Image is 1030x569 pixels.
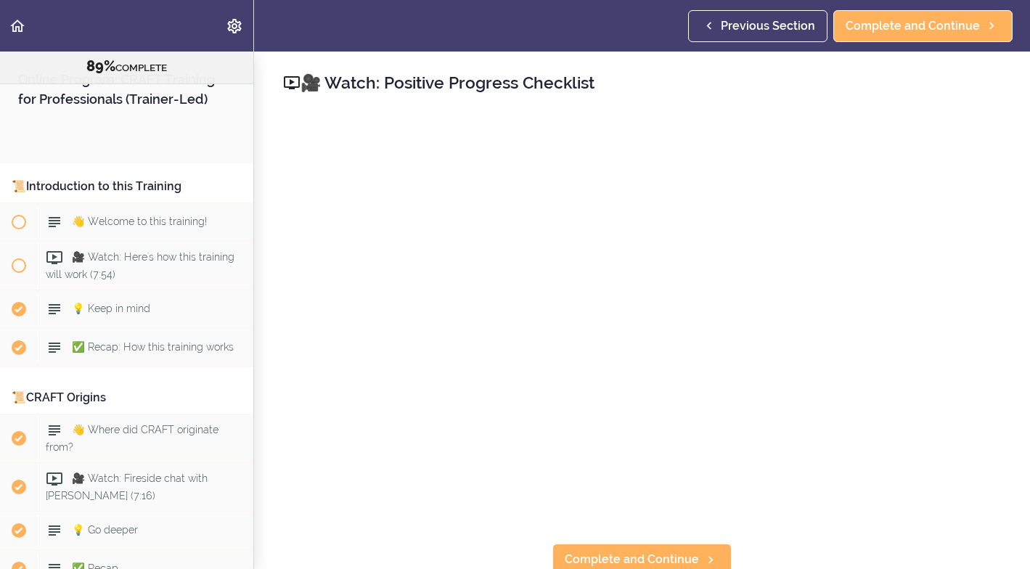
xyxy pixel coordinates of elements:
[283,70,1001,95] h2: 🎥 Watch: Positive Progress Checklist
[72,524,138,536] span: 💡 Go deeper
[721,17,815,35] span: Previous Section
[18,57,235,76] div: COMPLETE
[72,216,207,227] span: 👋 Welcome to this training!
[283,117,1001,520] iframe: Video Player
[46,472,208,501] span: 🎥 Watch: Fireside chat with [PERSON_NAME] (7:16)
[226,17,243,35] svg: Settings Menu
[46,424,218,452] span: 👋 Where did CRAFT originate from?
[565,551,699,568] span: Complete and Continue
[72,341,234,353] span: ✅ Recap: How this training works
[46,251,234,279] span: 🎥 Watch: Here's how this training will work (7:54)
[846,17,980,35] span: Complete and Continue
[688,10,827,42] a: Previous Section
[9,17,26,35] svg: Back to course curriculum
[72,303,150,314] span: 💡 Keep in mind
[833,10,1013,42] a: Complete and Continue
[86,57,115,75] span: 89%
